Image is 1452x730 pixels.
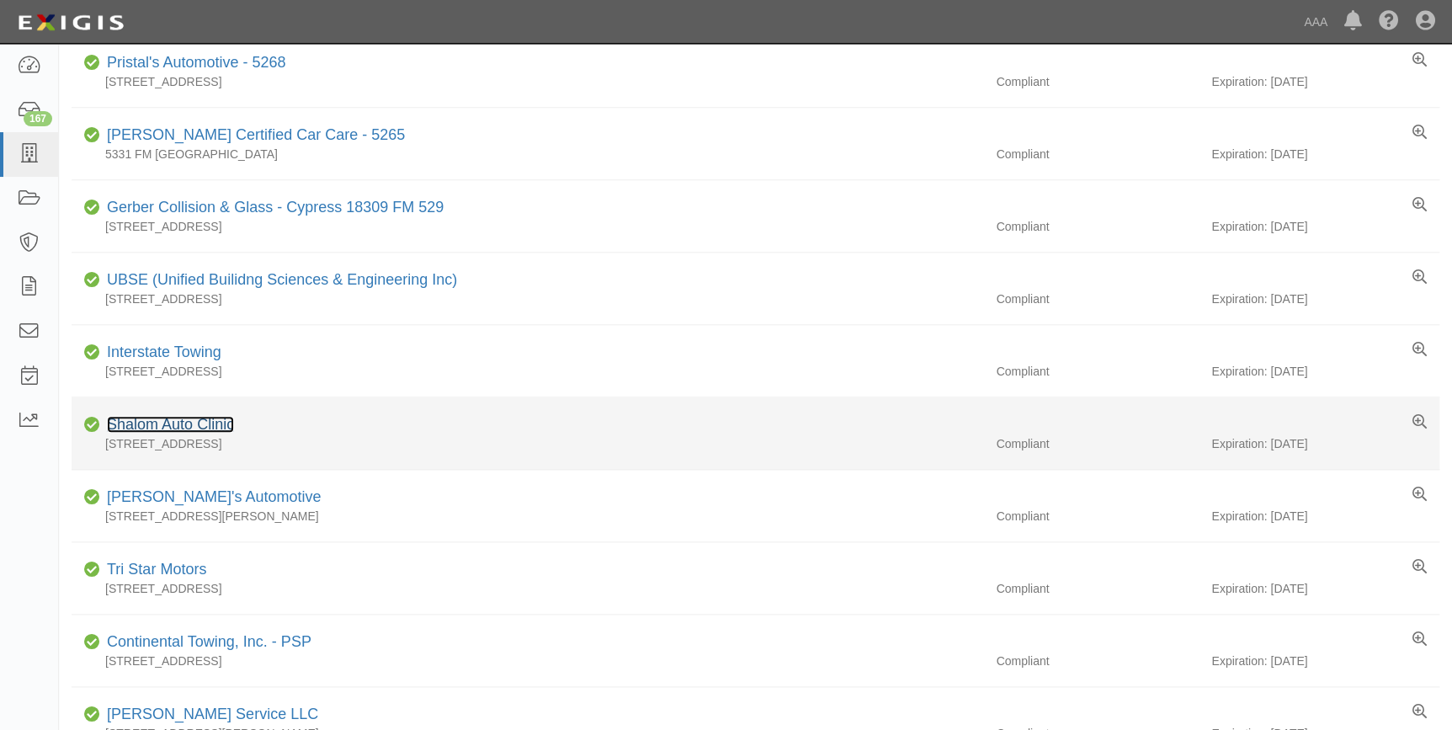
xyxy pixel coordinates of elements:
a: [PERSON_NAME]'s Automotive [107,488,322,505]
div: [STREET_ADDRESS] [72,363,983,380]
div: 5331 FM [GEOGRAPHIC_DATA] [72,146,983,163]
a: [PERSON_NAME] Certified Car Care - 5265 [107,126,405,143]
div: 167 [24,111,52,126]
i: Compliant [84,57,100,69]
div: Tri Star Motors [100,559,206,581]
i: Compliant [84,709,100,721]
div: Expiration: [DATE] [1211,290,1439,307]
a: View results summary [1412,704,1427,721]
a: View results summary [1412,342,1427,359]
a: Interstate Towing [107,344,221,360]
a: AAA [1295,5,1336,39]
div: Interstate Towing [100,342,221,364]
i: Compliant [84,564,100,576]
div: Clifford's Certified Car Care - 5265 [100,125,405,147]
a: View results summary [1412,631,1427,648]
a: [PERSON_NAME] Service LLC [107,706,318,722]
div: [STREET_ADDRESS] [72,435,983,452]
i: Compliant [84,202,100,214]
div: Compliant [983,508,1211,525]
div: Shalom Auto Clinic [100,414,234,436]
i: Compliant [84,274,100,286]
div: Expiration: [DATE] [1211,363,1439,380]
div: Pristal's Automotive - 5268 [100,52,286,74]
a: Gerber Collision & Glass - Cypress 18309 FM 529 [107,199,444,216]
div: [STREET_ADDRESS] [72,653,983,669]
div: Expiration: [DATE] [1211,146,1439,163]
img: logo-5460c22ac91f19d4615b14bd174203de0afe785f0fc80cf4dbbc73dc1793850b.png [13,8,129,38]
div: [STREET_ADDRESS] [72,73,983,90]
div: Expiration: [DATE] [1211,435,1439,452]
div: Expiration: [DATE] [1211,508,1439,525]
a: View results summary [1412,197,1427,214]
a: View results summary [1412,269,1427,286]
div: Compliant [983,290,1211,307]
div: Continental Towing, Inc. - PSP [100,631,311,653]
div: [STREET_ADDRESS] [72,580,983,597]
div: UBSE (Unified Builidng Sciences & Engineering Inc) [100,269,457,291]
a: UBSE (Unified Builidng Sciences & Engineering Inc) [107,271,457,288]
div: Keith's Service LLC [100,704,318,726]
div: [STREET_ADDRESS][PERSON_NAME] [72,508,983,525]
i: Compliant [84,492,100,504]
i: Compliant [84,347,100,359]
div: Compliant [983,580,1211,597]
div: Glen's Automotive [100,487,322,509]
div: Compliant [983,363,1211,380]
div: Compliant [983,218,1211,235]
div: Expiration: [DATE] [1211,73,1439,90]
a: Pristal's Automotive - 5268 [107,54,286,71]
i: Compliant [84,637,100,648]
div: [STREET_ADDRESS] [72,290,983,307]
div: Expiration: [DATE] [1211,218,1439,235]
a: View results summary [1412,125,1427,141]
div: Expiration: [DATE] [1211,653,1439,669]
a: Shalom Auto Clinic [107,416,234,433]
a: View results summary [1412,559,1427,576]
a: Tri Star Motors [107,561,206,578]
a: View results summary [1412,487,1427,504]
i: Help Center - Complianz [1379,12,1399,32]
a: Continental Towing, Inc. - PSP [107,633,311,650]
i: Compliant [84,130,100,141]
div: Gerber Collision & Glass - Cypress 18309 FM 529 [100,197,444,219]
div: Expiration: [DATE] [1211,580,1439,597]
div: Compliant [983,653,1211,669]
a: View results summary [1412,52,1427,69]
div: Compliant [983,435,1211,452]
div: [STREET_ADDRESS] [72,218,983,235]
div: Compliant [983,146,1211,163]
div: Compliant [983,73,1211,90]
a: View results summary [1412,414,1427,431]
i: Compliant [84,419,100,431]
